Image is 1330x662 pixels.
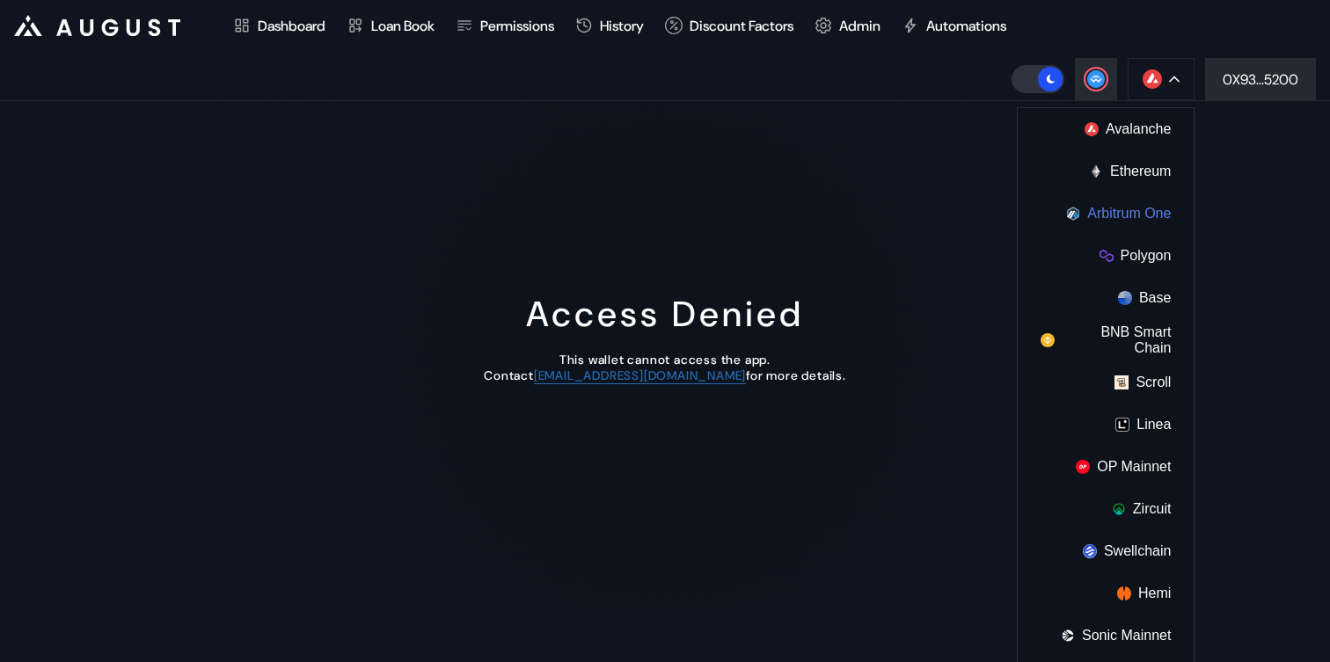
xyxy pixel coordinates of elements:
button: Ethereum [1018,150,1194,193]
img: chain logo [1066,207,1080,221]
img: chain logo [1143,69,1162,89]
img: chain logo [1083,544,1097,558]
button: Scroll [1018,361,1194,404]
img: chain logo [1076,460,1090,474]
div: History [600,17,644,35]
button: Polygon [1018,235,1194,277]
div: Access Denied [526,291,804,337]
button: OP Mainnet [1018,446,1194,488]
button: BNB Smart Chain [1018,319,1194,361]
button: Avalanche [1018,108,1194,150]
div: Loan Book [371,17,435,35]
button: Swellchain [1018,530,1194,572]
img: chain logo [1114,375,1129,389]
div: 0X93...5200 [1223,70,1298,89]
div: Automations [926,17,1006,35]
div: Dashboard [258,17,325,35]
button: Arbitrum One [1018,193,1194,235]
img: chain logo [1115,418,1129,432]
img: chain logo [1061,629,1075,643]
button: Sonic Mainnet [1018,615,1194,657]
button: Hemi [1018,572,1194,615]
button: 0X93...5200 [1205,58,1316,100]
img: chain logo [1041,333,1055,347]
img: chain logo [1117,586,1131,600]
img: chain logo [1089,164,1103,178]
img: chain logo [1085,122,1099,136]
div: Discount Factors [690,17,793,35]
div: Admin [839,17,881,35]
img: chain logo [1112,502,1126,516]
img: chain logo [1118,291,1132,305]
a: [EMAIL_ADDRESS][DOMAIN_NAME] [534,367,746,384]
button: Linea [1018,404,1194,446]
button: Zircuit [1018,488,1194,530]
button: chain logo [1128,58,1195,100]
img: chain logo [1100,249,1114,263]
div: Permissions [480,17,554,35]
span: This wallet cannot access the app. Contact for more details. [484,352,846,383]
button: Base [1018,277,1194,319]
